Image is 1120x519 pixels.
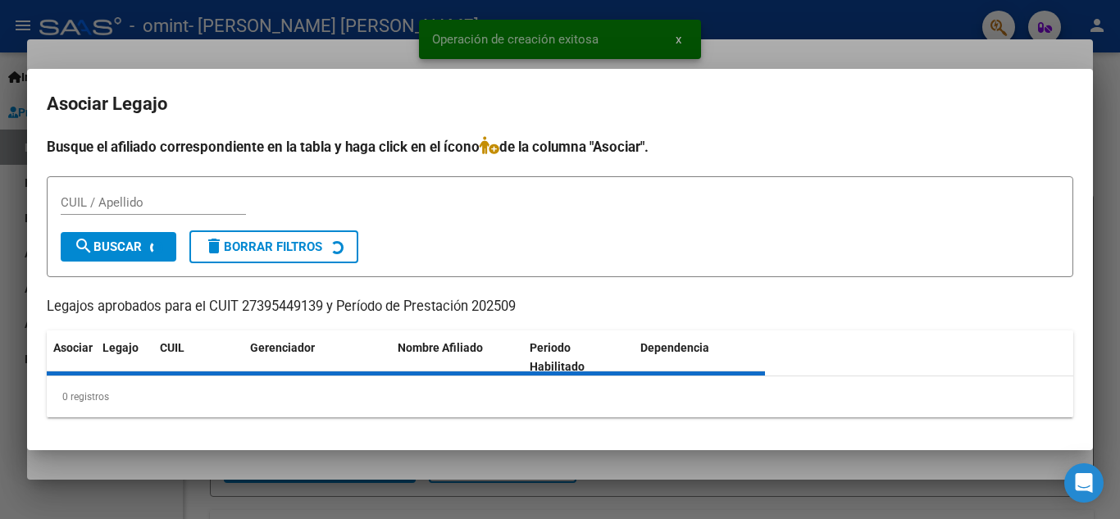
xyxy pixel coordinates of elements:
[250,341,315,354] span: Gerenciador
[189,230,358,263] button: Borrar Filtros
[47,297,1073,317] p: Legajos aprobados para el CUIT 27395449139 y Período de Prestación 202509
[61,232,176,262] button: Buscar
[523,330,634,385] datatable-header-cell: Periodo Habilitado
[640,341,709,354] span: Dependencia
[244,330,391,385] datatable-header-cell: Gerenciador
[391,330,523,385] datatable-header-cell: Nombre Afiliado
[160,341,184,354] span: CUIL
[74,239,142,254] span: Buscar
[634,330,766,385] datatable-header-cell: Dependencia
[1064,463,1104,503] div: Open Intercom Messenger
[530,341,585,373] span: Periodo Habilitado
[153,330,244,385] datatable-header-cell: CUIL
[47,89,1073,120] h2: Asociar Legajo
[47,376,1073,417] div: 0 registros
[204,239,322,254] span: Borrar Filtros
[74,236,93,256] mat-icon: search
[47,330,96,385] datatable-header-cell: Asociar
[102,341,139,354] span: Legajo
[96,330,153,385] datatable-header-cell: Legajo
[204,236,224,256] mat-icon: delete
[53,341,93,354] span: Asociar
[47,136,1073,157] h4: Busque el afiliado correspondiente en la tabla y haga click en el ícono de la columna "Asociar".
[398,341,483,354] span: Nombre Afiliado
